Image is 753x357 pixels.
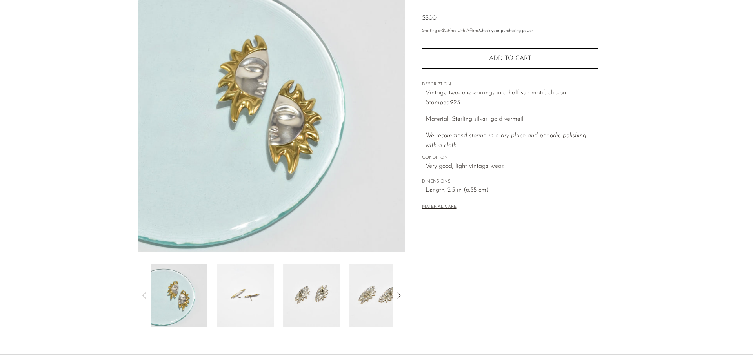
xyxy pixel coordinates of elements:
span: $300 [422,15,437,21]
span: $28 [442,29,449,33]
span: DIMENSIONS [422,178,598,185]
span: Add to cart [489,55,531,62]
span: Very good; light vintage wear. [426,161,598,172]
em: 925. [450,100,461,106]
span: DESCRIPTION [422,81,598,88]
button: Add to cart [422,48,598,69]
p: Starting at /mo with Affirm. [422,27,598,34]
span: CONDITION [422,154,598,161]
img: Sun Statement Earrings [151,264,207,327]
img: Sun Statement Earrings [349,264,406,327]
i: We recommend storing in a dry place and periodic polishing with a cloth. [426,132,586,149]
span: Length: 2.5 in (6.35 cm) [426,185,598,196]
a: Check your purchasing power - Learn more about Affirm Financing (opens in modal) [479,29,533,33]
img: Sun Statement Earrings [283,264,340,327]
img: Sun Statement Earrings [217,264,274,327]
button: MATERIAL CARE [422,204,457,210]
p: Material: Sterling silver, gold vermeil. [426,114,598,125]
p: Vintage two-tone earrings in a half sun motif, clip-on. Stamped [426,88,598,108]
